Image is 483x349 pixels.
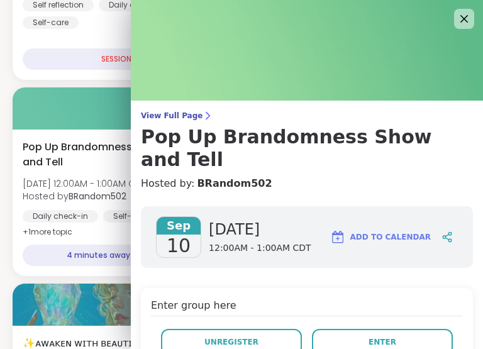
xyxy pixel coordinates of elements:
[204,336,258,348] span: Unregister
[141,111,473,121] span: View Full Page
[23,48,225,70] div: SESSION LIVE
[330,230,345,245] img: ShareWell Logomark
[23,210,98,223] div: Daily check-in
[23,140,169,170] span: Pop Up Brandomness Show and Tell
[23,16,79,29] div: Self-care
[23,245,176,266] div: 4 minutes away!
[23,177,146,190] span: [DATE] 12:00AM - 1:00AM CDT
[151,298,463,316] h4: Enter group here
[141,176,473,191] h4: Hosted by:
[350,231,431,243] span: Add to Calendar
[325,222,436,252] button: Add to Calendar
[209,242,311,255] span: 12:00AM - 1:00AM CDT
[103,210,159,223] div: Self-care
[69,190,126,202] b: BRandom502
[141,126,473,171] h3: Pop Up Brandomness Show and Tell
[141,111,473,171] a: View Full PagePop Up Brandomness Show and Tell
[209,219,311,240] span: [DATE]
[23,190,146,202] span: Hosted by
[197,176,272,191] a: BRandom502
[167,235,191,257] span: 10
[157,217,201,235] span: Sep
[369,336,396,348] span: Enter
